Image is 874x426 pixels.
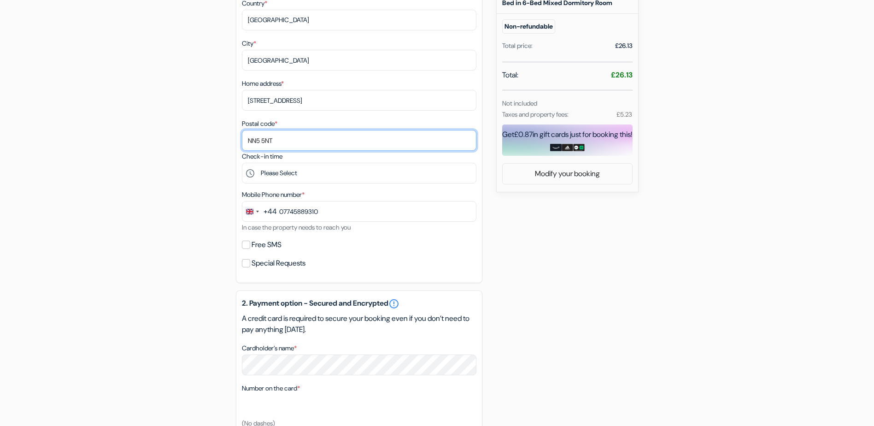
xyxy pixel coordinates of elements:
img: uber-uber-eats-card.png [573,144,585,151]
small: Taxes and property fees: [502,110,569,118]
input: 7400 123456 [242,201,476,222]
button: Change country, selected United Kingdom (+44) [242,201,277,221]
label: Home address [242,79,284,89]
img: amazon-card-no-text.png [550,144,562,151]
a: error_outline [388,298,399,309]
label: Check-in time [242,152,282,161]
span: £0.87 [514,130,533,139]
label: Free SMS [252,238,282,251]
label: City [242,39,256,48]
h5: 2. Payment option - Secured and Encrypted [242,298,476,309]
small: Non-refundable [502,19,555,34]
span: Total: [502,70,518,81]
img: adidas-card.png [562,144,573,151]
label: Postal code [242,119,277,129]
div: Total price: [502,41,533,51]
div: +44 [264,206,277,217]
label: Number on the card [242,384,300,393]
label: Special Requests [252,257,305,270]
div: Get in gift cards just for booking this! [502,129,633,140]
strong: £26.13 [611,70,633,80]
small: Not included [502,99,537,107]
a: Modify your booking [503,165,632,183]
p: A credit card is required to secure your booking even if you don’t need to pay anything [DATE]. [242,313,476,335]
small: In case the property needs to reach you [242,223,351,231]
label: Mobile Phone number [242,190,305,200]
div: £26.13 [615,41,633,51]
label: Cardholder’s name [242,343,297,353]
small: £5.23 [616,110,632,118]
